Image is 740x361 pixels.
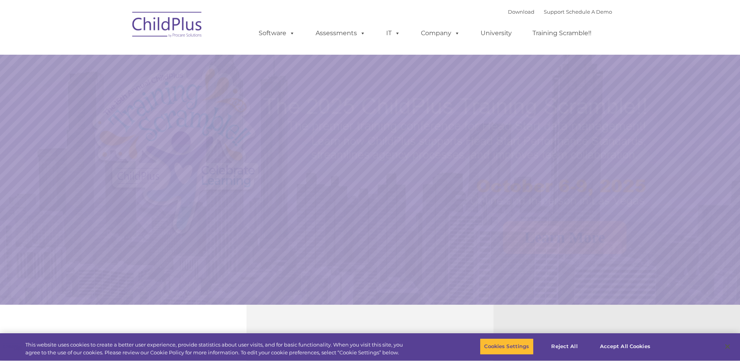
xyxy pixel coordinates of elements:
[719,338,736,355] button: Close
[378,25,408,41] a: IT
[508,9,534,15] a: Download
[540,338,589,355] button: Reject All
[413,25,468,41] a: Company
[544,9,564,15] a: Support
[566,9,612,15] a: Schedule A Demo
[25,341,407,356] div: This website uses cookies to create a better user experience, provide statistics about user visit...
[473,25,520,41] a: University
[596,338,655,355] button: Accept All Cookies
[503,221,626,254] a: Learn More
[251,25,303,41] a: Software
[308,25,373,41] a: Assessments
[525,25,599,41] a: Training Scramble!!
[128,6,206,45] img: ChildPlus by Procare Solutions
[480,338,533,355] button: Cookies Settings
[508,9,612,15] font: |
